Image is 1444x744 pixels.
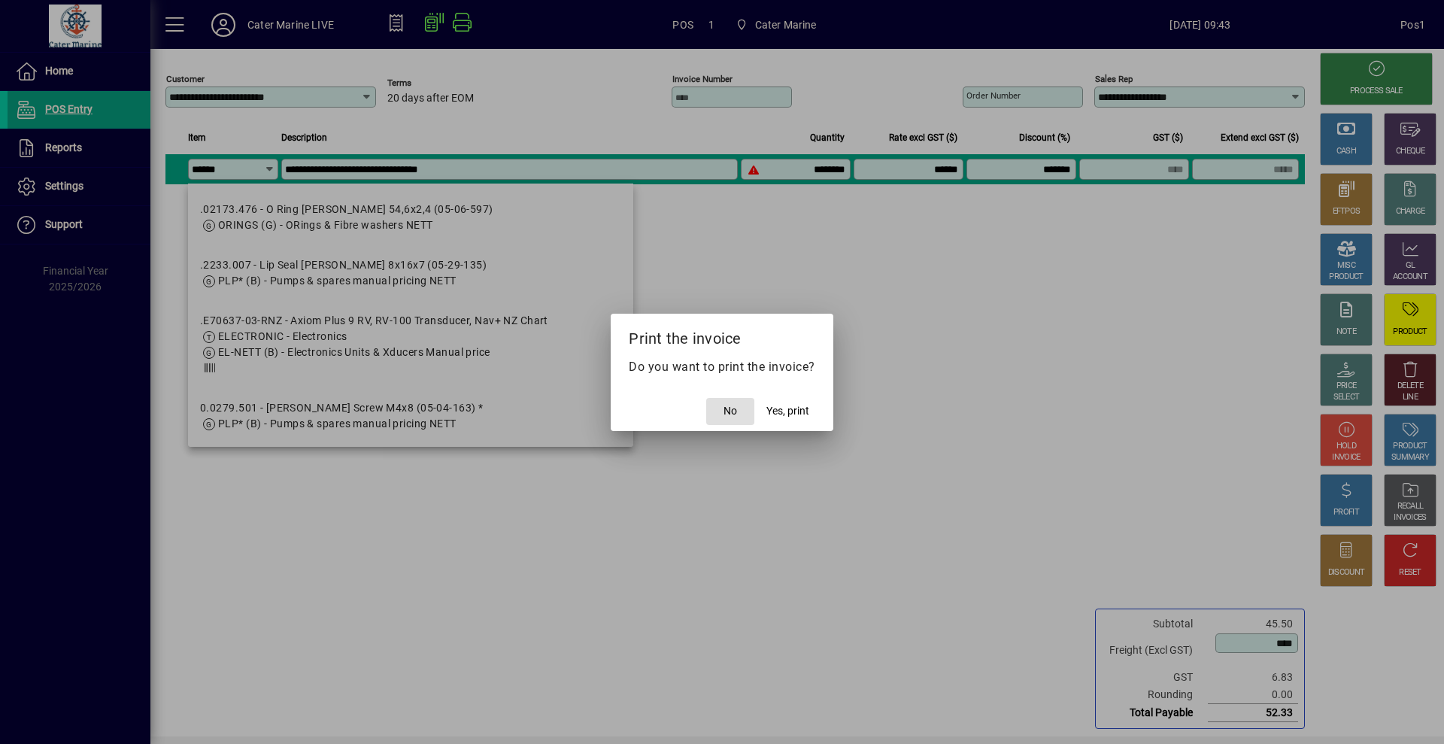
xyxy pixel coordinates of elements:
span: No [724,403,737,419]
p: Do you want to print the invoice? [629,358,815,376]
button: Yes, print [760,398,815,425]
h2: Print the invoice [611,314,833,357]
button: No [706,398,754,425]
span: Yes, print [766,403,809,419]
